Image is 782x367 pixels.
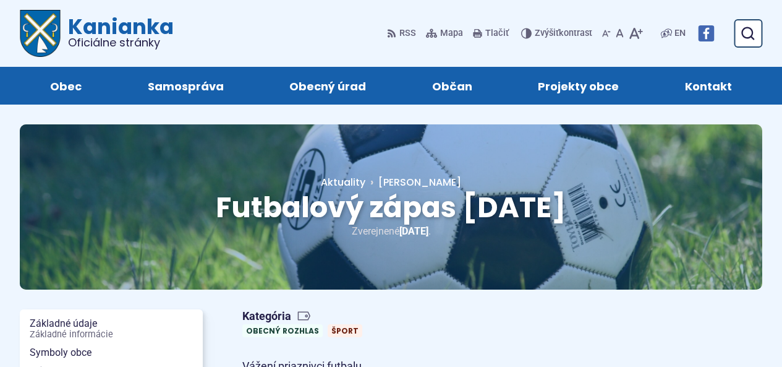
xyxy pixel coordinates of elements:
[30,330,193,340] span: Základné informácie
[68,37,174,48] span: Oficiálne stránky
[674,26,686,41] span: EN
[685,67,732,105] span: Kontakt
[148,67,224,105] span: Samospráva
[216,188,566,227] span: Futbalový zápas [DATE]
[30,314,193,343] span: Základné údaje
[399,225,428,237] span: [DATE]
[20,343,203,362] a: Symboly obce
[50,67,82,105] span: Obec
[672,26,688,41] a: EN
[30,67,103,105] a: Obec
[289,67,366,105] span: Obecný úrad
[321,175,365,189] a: Aktuality
[432,67,472,105] span: Občan
[399,26,416,41] span: RSS
[517,67,640,105] a: Projekty obce
[59,223,723,240] p: Zverejnené .
[387,20,419,46] a: RSS
[538,67,619,105] span: Projekty obce
[30,343,193,362] span: Symboly obce
[20,314,203,343] a: Základné údajeZákladné informácie
[521,20,595,46] button: Zvýšiťkontrast
[365,175,461,189] a: [PERSON_NAME]
[440,26,463,41] span: Mapa
[613,20,626,46] button: Nastaviť pôvodnú veľkosť písma
[626,20,645,46] button: Zväčšiť veľkosť písma
[423,20,465,46] a: Mapa
[412,67,493,105] a: Občan
[535,28,559,38] span: Zvýšiť
[378,175,461,189] span: [PERSON_NAME]
[665,67,753,105] a: Kontakt
[535,28,592,39] span: kontrast
[485,28,509,39] span: Tlačiť
[20,10,174,57] a: Logo Kanianka, prejsť na domovskú stránku.
[127,67,245,105] a: Samospráva
[269,67,387,105] a: Obecný úrad
[61,16,174,48] span: Kanianka
[328,324,362,337] a: Šport
[242,309,367,324] span: Kategória
[20,10,61,57] img: Prejsť na domovskú stránku
[600,20,613,46] button: Zmenšiť veľkosť písma
[698,25,714,41] img: Prejsť na Facebook stránku
[242,324,323,337] a: Obecný rozhlas
[470,20,511,46] button: Tlačiť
